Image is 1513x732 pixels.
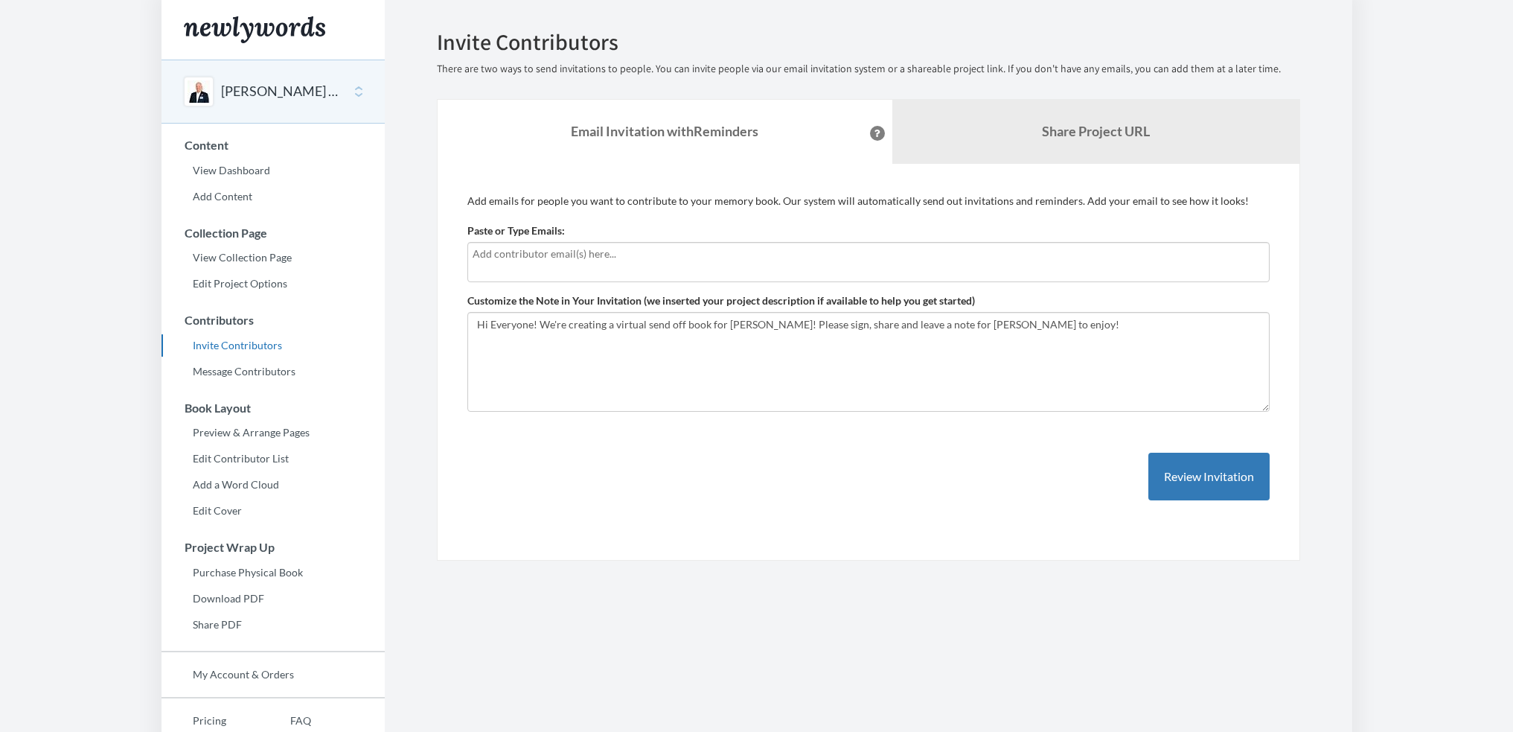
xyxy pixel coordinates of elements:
[161,246,385,269] a: View Collection Page
[221,82,342,101] button: [PERSON_NAME] H-E_B
[162,314,385,327] h3: Contributors
[161,360,385,383] a: Message Contributors
[1148,453,1270,501] button: Review Invitation
[162,226,385,240] h3: Collection Page
[161,710,259,732] a: Pricing
[161,614,385,636] a: Share PDF
[473,246,1264,262] input: Add contributor email(s) here...
[161,588,385,610] a: Download PDF
[1042,123,1150,139] b: Share Project URL
[161,421,385,444] a: Preview & Arrange Pages
[161,159,385,182] a: View Dashboard
[161,561,385,584] a: Purchase Physical Book
[259,710,311,732] a: FAQ
[467,293,975,308] label: Customize the Note in Your Invitation (we inserted your project description if available to help ...
[467,194,1270,209] p: Add emails for people you want to contribute to your memory book. Our system will automatically s...
[437,62,1300,77] p: There are two ways to send invitations to people. You can invite people via our email invitation ...
[162,401,385,415] h3: Book Layout
[161,273,385,295] a: Edit Project Options
[162,541,385,554] h3: Project Wrap Up
[161,448,385,470] a: Edit Contributor List
[161,500,385,522] a: Edit Cover
[161,663,385,686] a: My Account & Orders
[184,16,325,43] img: Newlywords logo
[467,312,1270,412] textarea: Hi Everyone! We're creating a virtual send off book for [PERSON_NAME]! Please sign, share and lea...
[161,474,385,496] a: Add a Word Cloud
[161,334,385,357] a: Invite Contributors
[162,139,385,152] h3: Content
[571,123,758,139] strong: Email Invitation with Reminders
[437,30,1300,54] h2: Invite Contributors
[467,223,565,238] label: Paste or Type Emails:
[161,185,385,208] a: Add Content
